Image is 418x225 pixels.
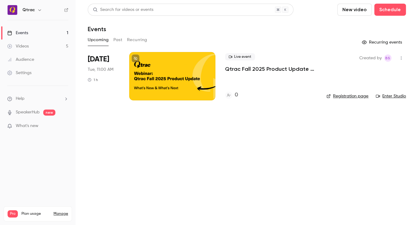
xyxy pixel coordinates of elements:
a: 0 [225,91,238,99]
button: New video [337,4,372,16]
span: Tue, 11:00 AM [88,67,113,73]
a: Enter Studio [376,93,406,99]
div: 1 h [88,77,98,82]
span: new [43,109,55,116]
button: Upcoming [88,35,109,45]
button: Past [113,35,122,45]
div: Sep 16 Tue, 11:00 AM (America/Los Angeles) [88,52,119,100]
button: Recurring [127,35,147,45]
span: BS [385,54,390,62]
div: Settings [7,70,31,76]
div: Audience [7,57,34,63]
span: Created by [359,54,382,62]
button: Recurring events [359,37,406,47]
div: Search for videos or events [93,7,153,13]
a: Manage [54,211,68,216]
a: Qtrac Fall 2025 Product Update Webinar [225,65,317,73]
span: Help [16,96,24,102]
button: Schedule [374,4,406,16]
span: What's new [16,123,38,129]
span: [DATE] [88,54,109,64]
a: Registration page [326,93,368,99]
h6: Qtrac [22,7,35,13]
div: Videos [7,43,29,49]
img: Qtrac [8,5,17,15]
h4: 0 [235,91,238,99]
iframe: Noticeable Trigger [61,123,68,129]
span: Barry Strauss [384,54,391,62]
span: Live event [225,53,255,60]
div: Events [7,30,28,36]
span: Pro [8,210,18,217]
a: SpeakerHub [16,109,40,116]
h1: Events [88,25,106,33]
span: Plan usage [21,211,50,216]
li: help-dropdown-opener [7,96,68,102]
